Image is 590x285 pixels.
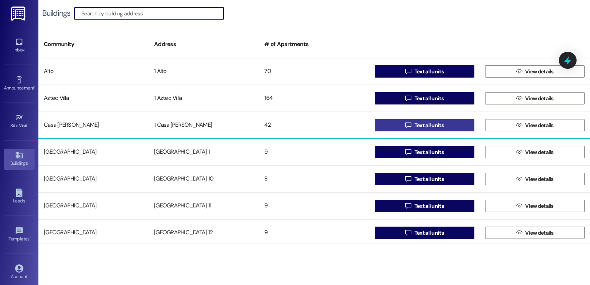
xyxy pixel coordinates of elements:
[525,121,554,129] span: View details
[485,119,585,131] button: View details
[259,198,369,214] div: 9
[485,146,585,158] button: View details
[38,118,149,133] div: Casa [PERSON_NAME]
[485,200,585,212] button: View details
[405,149,411,155] i: 
[485,92,585,104] button: View details
[38,198,149,214] div: [GEOGRAPHIC_DATA]
[149,118,259,133] div: 1 Casa [PERSON_NAME]
[516,203,522,209] i: 
[516,95,522,101] i: 
[149,91,259,106] div: 1 Aztec Villa
[414,94,444,103] span: Text all units
[259,144,369,160] div: 9
[405,176,411,182] i: 
[149,35,259,54] div: Address
[38,35,149,54] div: Community
[414,202,444,210] span: Text all units
[259,91,369,106] div: 164
[81,8,224,19] input: Search by building address
[516,149,522,155] i: 
[485,65,585,78] button: View details
[485,227,585,239] button: View details
[485,173,585,185] button: View details
[405,230,411,236] i: 
[525,94,554,103] span: View details
[405,203,411,209] i: 
[28,122,29,127] span: •
[4,224,35,245] a: Templates •
[375,119,474,131] button: Text all units
[405,122,411,128] i: 
[4,186,35,207] a: Leads
[516,122,522,128] i: 
[525,68,554,76] span: View details
[149,171,259,187] div: [GEOGRAPHIC_DATA] 10
[34,84,35,89] span: •
[38,64,149,79] div: Alto
[30,235,31,240] span: •
[38,171,149,187] div: [GEOGRAPHIC_DATA]
[259,35,369,54] div: # of Apartments
[38,225,149,240] div: [GEOGRAPHIC_DATA]
[259,64,369,79] div: 70
[414,148,444,156] span: Text all units
[4,149,35,169] a: Buildings
[516,230,522,236] i: 
[259,225,369,240] div: 9
[405,95,411,101] i: 
[4,35,35,56] a: Inbox
[259,171,369,187] div: 8
[375,65,474,78] button: Text all units
[38,91,149,106] div: Aztec Villa
[149,64,259,79] div: 1 Alto
[405,68,411,75] i: 
[525,202,554,210] span: View details
[525,229,554,237] span: View details
[516,176,522,182] i: 
[38,144,149,160] div: [GEOGRAPHIC_DATA]
[149,144,259,160] div: [GEOGRAPHIC_DATA] 1
[375,200,474,212] button: Text all units
[516,68,522,75] i: 
[414,121,444,129] span: Text all units
[149,198,259,214] div: [GEOGRAPHIC_DATA] 11
[259,118,369,133] div: 42
[525,175,554,183] span: View details
[11,7,27,21] img: ResiDesk Logo
[4,111,35,132] a: Site Visit •
[525,148,554,156] span: View details
[375,146,474,158] button: Text all units
[375,92,474,104] button: Text all units
[414,229,444,237] span: Text all units
[414,68,444,76] span: Text all units
[375,227,474,239] button: Text all units
[42,9,70,17] div: Buildings
[375,173,474,185] button: Text all units
[414,175,444,183] span: Text all units
[4,262,35,283] a: Account
[149,225,259,240] div: [GEOGRAPHIC_DATA] 12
